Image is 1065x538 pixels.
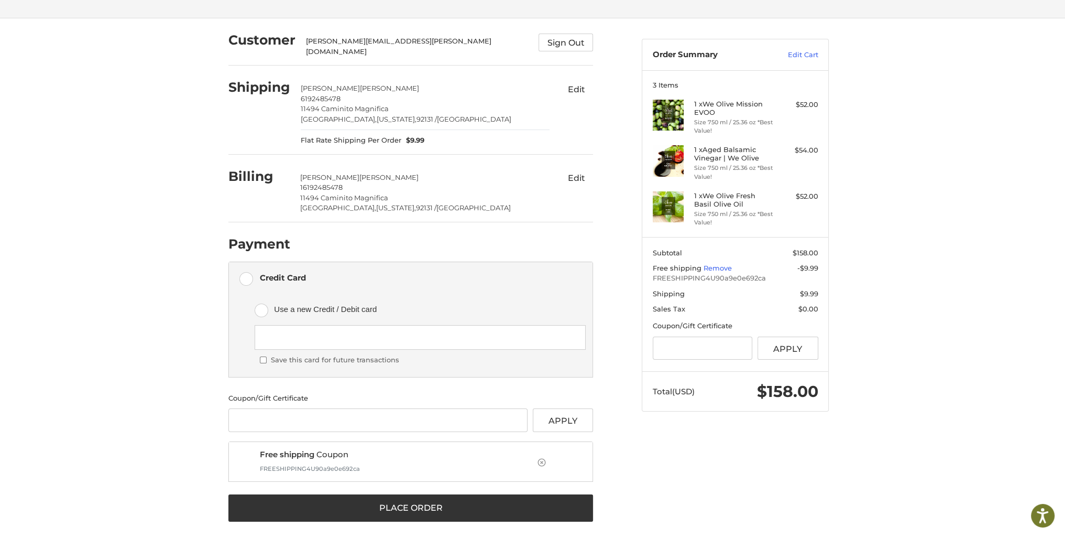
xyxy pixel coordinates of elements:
span: [PERSON_NAME] [300,173,359,181]
span: 11494 Caminito Magnifica [300,193,388,202]
p: We're away right now. Please check back later! [15,16,118,24]
h3: 3 Items [653,81,818,89]
button: Edit [559,81,593,98]
span: 92131 / [416,203,436,212]
iframe: Secure card payment input frame [262,332,578,342]
span: FREESHIPPING4U90a9e0e692ca [260,465,360,472]
span: 11494 Caminito Magnifica [301,104,389,113]
span: Free shipping [653,264,704,272]
span: $9.99 [401,135,425,146]
input: Gift Certificate or Coupon Code [228,408,528,432]
span: Use a new Credit / Debit card [274,300,570,318]
label: Save this card for future transactions [271,355,399,365]
div: $52.00 [777,100,818,110]
button: Open LiveChat chat widget [120,14,133,26]
span: 92131 / [416,115,437,123]
span: [PERSON_NAME] [360,84,419,92]
span: Sales Tax [653,305,685,313]
span: [GEOGRAPHIC_DATA], [300,203,376,212]
span: -$9.99 [797,264,818,272]
span: 6192485478 [301,94,341,103]
a: Remove [704,264,732,272]
h2: Shipping [228,79,290,95]
h3: Order Summary [653,50,765,60]
input: Gift Certificate or Coupon Code [653,337,753,360]
div: [PERSON_NAME][EMAIL_ADDRESS][PERSON_NAME][DOMAIN_NAME] [306,36,529,57]
h4: 1 x We Olive Mission EVOO [694,100,774,117]
span: [PERSON_NAME] [359,173,419,181]
h4: 1 x We Olive Fresh Basil Olive Oil [694,191,774,209]
div: $52.00 [777,191,818,202]
button: Apply [533,408,594,432]
span: [PERSON_NAME] [301,84,360,92]
h4: 1 x Aged Balsamic Vinegar | We Olive [694,145,774,163]
span: $0.00 [798,305,818,313]
span: $9.99 [800,289,818,298]
div: Credit Card [260,269,306,286]
span: $158.00 [757,382,818,401]
button: Sign Out [539,34,593,51]
span: [US_STATE], [377,115,416,123]
div: $54.00 [777,145,818,156]
button: Edit [559,170,593,187]
h2: Payment [228,236,290,252]
span: 16192485478 [300,183,343,191]
span: Coupon [260,449,534,461]
span: [GEOGRAPHIC_DATA] [437,115,511,123]
a: Edit Cart [765,50,818,60]
span: FREESHIPPING4U90a9e0e692ca [653,273,818,284]
li: Size 750 ml / 25.36 oz *Best Value! [694,164,774,181]
span: [GEOGRAPHIC_DATA], [301,115,377,123]
span: Free shipping [260,449,314,459]
span: Total (USD) [653,386,695,396]
li: Size 750 ml / 25.36 oz *Best Value! [694,118,774,135]
button: Apply [757,337,818,360]
div: Coupon/Gift Certificate [653,321,818,331]
span: [GEOGRAPHIC_DATA] [436,203,511,212]
h2: Billing [228,168,290,185]
span: $158.00 [793,249,818,257]
li: Size 750 ml / 25.36 oz *Best Value! [694,210,774,227]
span: [US_STATE], [376,203,416,212]
span: Shipping [653,289,685,298]
div: Coupon/Gift Certificate [228,393,593,404]
button: Place Order [228,494,593,522]
span: Subtotal [653,249,682,257]
span: Flat Rate Shipping Per Order [301,135,401,146]
h2: Customer [228,32,295,48]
